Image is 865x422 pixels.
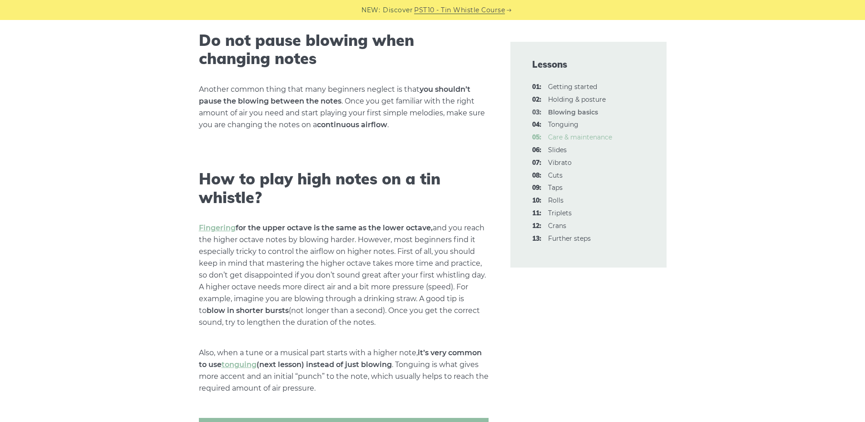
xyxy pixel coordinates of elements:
[548,222,566,230] a: 12:Crans
[383,5,413,15] span: Discover
[548,159,572,167] a: 07:Vibrato
[548,196,563,204] a: 10:Rolls
[199,170,489,207] h2: How to play high notes on a tin whistle?
[548,95,606,104] a: 02:Holding & posture
[532,183,541,194] span: 09:
[532,82,541,93] span: 01:
[317,120,387,129] strong: continuous airflow
[199,223,236,232] a: Fingering
[361,5,380,15] span: NEW:
[548,120,578,129] a: 04:Tonguing
[548,146,567,154] a: 06:Slides
[532,208,541,219] span: 11:
[199,222,489,328] p: and you reach the higher octave notes by blowing harder. However, most beginners find it especial...
[532,195,541,206] span: 10:
[548,184,563,192] a: 09:Taps
[532,119,541,130] span: 04:
[199,223,433,232] strong: for the upper octave is the same as the lower octave,
[532,107,541,118] span: 03:
[532,94,541,105] span: 02:
[548,83,597,91] a: 01:Getting started
[532,58,645,71] span: Lessons
[222,360,257,369] a: tonguing
[532,233,541,244] span: 13:
[548,171,563,179] a: 08:Cuts
[199,85,470,105] strong: you shouldn’t pause the blowing between the notes
[532,170,541,181] span: 08:
[548,133,612,141] a: 05:Care & maintenance
[207,306,289,315] strong: blow in shorter bursts
[548,209,572,217] a: 11:Triplets
[532,221,541,232] span: 12:
[199,84,489,131] p: Another common thing that many beginners neglect is that . Once you get familiar with the right a...
[532,158,541,169] span: 07:
[532,132,541,143] span: 05:
[532,145,541,156] span: 06:
[199,31,489,69] h2: Do not pause blowing when changing notes
[548,108,598,116] strong: Blowing basics
[414,5,505,15] a: PST10 - Tin Whistle Course
[199,347,489,394] p: Also, when a tune or a musical part starts with a higher note, . Tonguing is what gives more acce...
[548,234,591,243] a: 13:Further steps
